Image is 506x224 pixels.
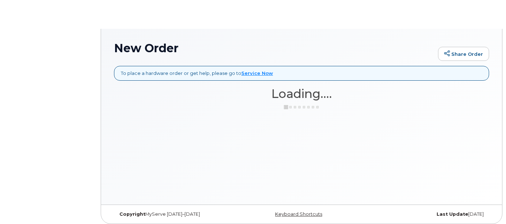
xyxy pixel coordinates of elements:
[119,211,145,217] strong: Copyright
[114,42,434,54] h1: New Order
[438,47,489,61] a: Share Order
[114,211,239,217] div: MyServe [DATE]–[DATE]
[437,211,468,217] strong: Last Update
[121,70,273,77] p: To place a hardware order or get help, please go to
[241,70,273,76] a: Service Now
[284,104,320,110] img: ajax-loader-3a6953c30dc77f0bf724df975f13086db4f4c1262e45940f03d1251963f1bf2e.gif
[114,87,489,100] h1: Loading....
[364,211,489,217] div: [DATE]
[275,211,322,217] a: Keyboard Shortcuts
